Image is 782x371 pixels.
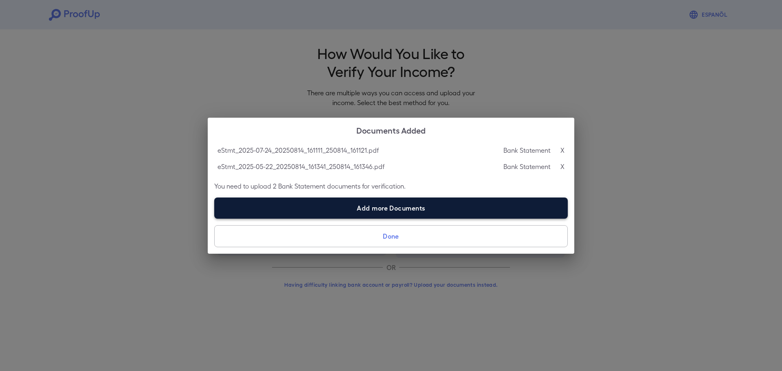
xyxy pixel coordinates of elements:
p: X [560,145,565,155]
p: eStmt_2025-05-22_20250814_161341_250814_161346.pdf [217,162,384,171]
p: You need to upload 2 Bank Statement documents for verification. [214,181,568,191]
p: X [560,162,565,171]
h2: Documents Added [208,118,574,142]
button: Done [214,225,568,247]
p: Bank Statement [503,145,551,155]
label: Add more Documents [214,198,568,219]
p: eStmt_2025-07-24_20250814_161111_250814_161121.pdf [217,145,379,155]
p: Bank Statement [503,162,551,171]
